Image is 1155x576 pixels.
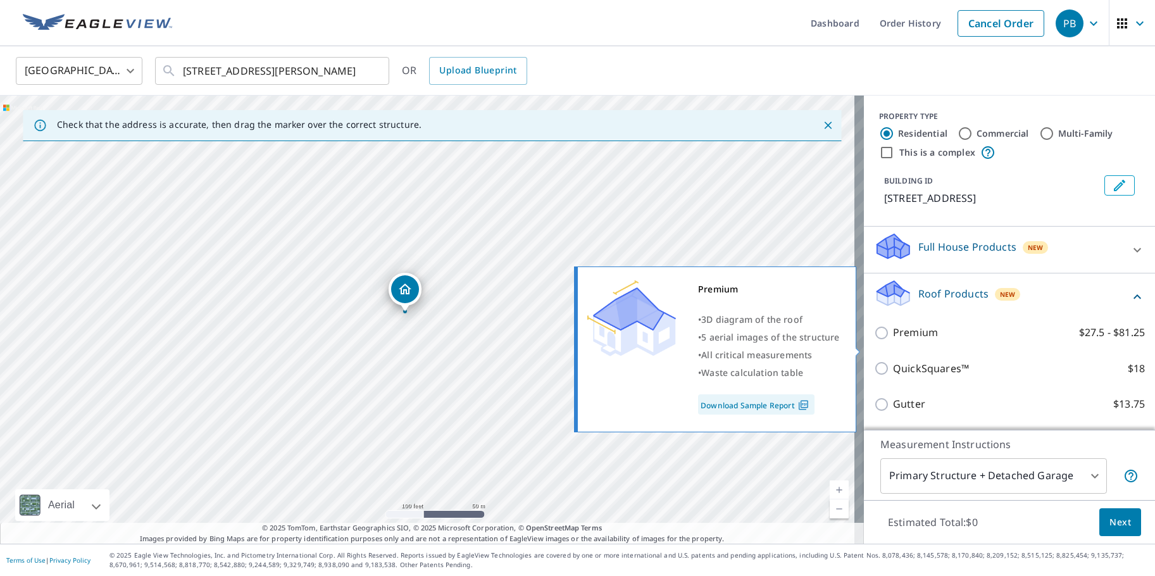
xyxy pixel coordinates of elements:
a: OpenStreetMap [526,523,579,532]
label: Multi-Family [1058,127,1113,140]
a: Terms of Use [6,556,46,565]
p: BUILDING ID [884,175,933,186]
div: [GEOGRAPHIC_DATA] [16,53,142,89]
button: Next [1099,508,1141,537]
div: Full House ProductsNew [874,232,1145,268]
button: Edit building 1 [1104,175,1135,196]
p: Roof Products [918,286,989,301]
span: New [1000,289,1016,299]
div: PROPERTY TYPE [879,111,1140,122]
div: Dropped pin, building 1, Residential property, 13107 Paradise Valley Dr Houston, TX 77069 [389,273,421,312]
div: • [698,364,840,382]
div: • [698,329,840,346]
p: Gutter [893,396,925,412]
p: $18 [1128,361,1145,377]
img: Premium [587,280,676,356]
p: Estimated Total: $0 [878,508,988,536]
span: 5 aerial images of the structure [701,331,839,343]
p: © 2025 Eagle View Technologies, Inc. and Pictometry International Corp. All Rights Reserved. Repo... [109,551,1149,570]
a: Upload Blueprint [429,57,527,85]
span: Waste calculation table [701,366,803,379]
div: Roof ProductsNew [874,279,1145,315]
p: Measurement Instructions [880,437,1139,452]
input: Search by address or latitude-longitude [183,53,363,89]
a: Cancel Order [958,10,1044,37]
p: Full House Products [918,239,1016,254]
div: Premium [698,280,840,298]
div: • [698,311,840,329]
p: Check that the address is accurate, then drag the marker over the correct structure. [57,119,421,130]
p: | [6,556,91,564]
p: Premium [893,325,938,341]
span: Your report will include the primary structure and a detached garage if one exists. [1123,468,1139,484]
span: New [1028,242,1044,253]
label: Commercial [977,127,1029,140]
div: Aerial [44,489,78,521]
span: All critical measurements [701,349,812,361]
p: [STREET_ADDRESS] [884,191,1099,206]
div: PB [1056,9,1083,37]
label: Residential [898,127,947,140]
a: Terms [581,523,602,532]
img: EV Logo [23,14,172,33]
a: Current Level 18, Zoom Out [830,499,849,518]
p: QuickSquares™ [893,361,969,377]
span: 3D diagram of the roof [701,313,802,325]
button: Close [820,117,836,134]
a: Privacy Policy [49,556,91,565]
p: $13.75 [1113,396,1145,412]
span: Upload Blueprint [439,63,516,78]
p: $27.5 - $81.25 [1079,325,1145,341]
a: Download Sample Report [698,394,815,415]
a: Current Level 18, Zoom In [830,480,849,499]
div: Aerial [15,489,109,521]
label: This is a complex [899,146,975,159]
span: Next [1109,515,1131,530]
span: © 2025 TomTom, Earthstar Geographics SIO, © 2025 Microsoft Corporation, © [262,523,602,534]
div: OR [402,57,527,85]
img: Pdf Icon [795,399,812,411]
div: • [698,346,840,364]
div: Primary Structure + Detached Garage [880,458,1107,494]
